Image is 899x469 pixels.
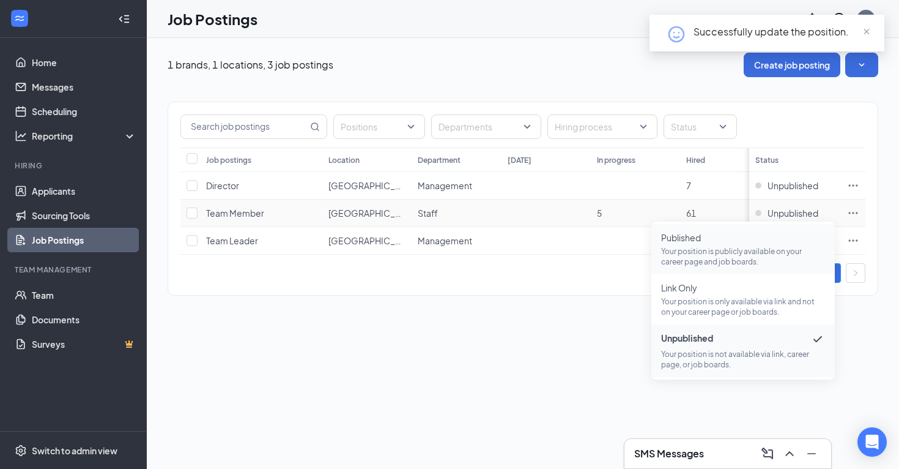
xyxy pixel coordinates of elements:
div: Reporting [32,130,137,142]
div: Location [328,155,360,165]
svg: WorkstreamLogo [13,12,26,24]
span: [GEOGRAPHIC_DATA] ([GEOGRAPHIC_DATA]) In-Line [328,235,542,246]
div: Hiring [15,160,134,171]
a: Messages [32,75,136,99]
svg: Notifications [805,12,819,26]
span: Management [418,235,472,246]
svg: Collapse [118,13,130,25]
td: Bishops Corner (CT) In-Line [322,200,412,227]
div: Switch to admin view [32,445,117,457]
svg: QuestionInfo [832,12,846,26]
li: Next Page [846,263,865,283]
th: In progress [591,148,680,172]
svg: Ellipses [847,179,859,192]
button: Minimize [802,444,821,463]
span: Link Only [661,282,825,294]
svg: SmallChevronDown [856,59,868,71]
svg: Checkmark [810,332,825,347]
svg: Minimize [804,446,819,461]
td: Bishops Corner (CT) In-Line [322,172,412,200]
td: Management [412,172,501,200]
svg: Ellipses [847,207,859,219]
a: Documents [32,307,136,332]
input: Search job postings [181,115,308,138]
span: Director [206,180,239,191]
a: Scheduling [32,99,136,124]
span: Unpublished [661,332,825,347]
span: [GEOGRAPHIC_DATA] ([GEOGRAPHIC_DATA]) In-Line [328,180,542,191]
td: Management [412,227,501,255]
p: 1 brands, 1 locations, 3 job postings [168,58,333,72]
svg: Ellipses [847,234,859,247]
svg: Analysis [15,130,27,142]
h3: SMS Messages [634,447,704,460]
svg: ComposeMessage [760,446,775,461]
a: Team [32,283,136,307]
h1: Job Postings [168,9,257,29]
a: SurveysCrown [32,332,136,356]
button: ChevronUp [780,444,799,463]
th: Hired [680,148,769,172]
span: Team Member [206,208,264,219]
th: Status [749,148,841,172]
p: Your position is publicly available on your career page and job boards. [661,246,825,267]
span: 61 [686,208,696,219]
div: Department [418,155,461,165]
button: SmallChevronDown [845,53,878,77]
a: Sourcing Tools [32,203,136,228]
td: Staff [412,200,501,227]
a: Job Postings [32,228,136,252]
div: EG [861,13,871,24]
span: 7 [686,180,691,191]
span: close [862,28,871,36]
p: Your position is only available via link and not on your career page or job boards. [661,296,825,317]
button: Create job posting [744,53,840,77]
svg: HappyFace [667,24,686,44]
div: Team Management [15,265,134,275]
div: Successfully update the position. [694,24,870,39]
svg: ChevronUp [782,446,797,461]
span: Management [418,180,472,191]
div: Job postings [206,155,251,165]
span: Staff [418,208,438,219]
span: Unpublished [768,207,818,219]
button: ComposeMessage [758,444,777,463]
span: right [852,269,859,277]
span: 5 [597,208,602,219]
p: Your position is not available via link, career page, or job boards. [661,349,825,370]
td: Bishops Corner (CT) In-Line [322,227,412,255]
svg: MagnifyingGlass [310,122,320,132]
span: Team Leader [206,235,258,246]
span: Published [661,231,825,244]
svg: Settings [15,445,27,457]
button: right [846,263,865,283]
span: [GEOGRAPHIC_DATA] ([GEOGRAPHIC_DATA]) In-Line [328,208,542,219]
span: Unpublished [768,179,818,192]
a: Applicants [32,179,136,203]
div: Open Intercom Messenger [857,427,887,457]
a: Home [32,50,136,75]
th: [DATE] [501,148,591,172]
